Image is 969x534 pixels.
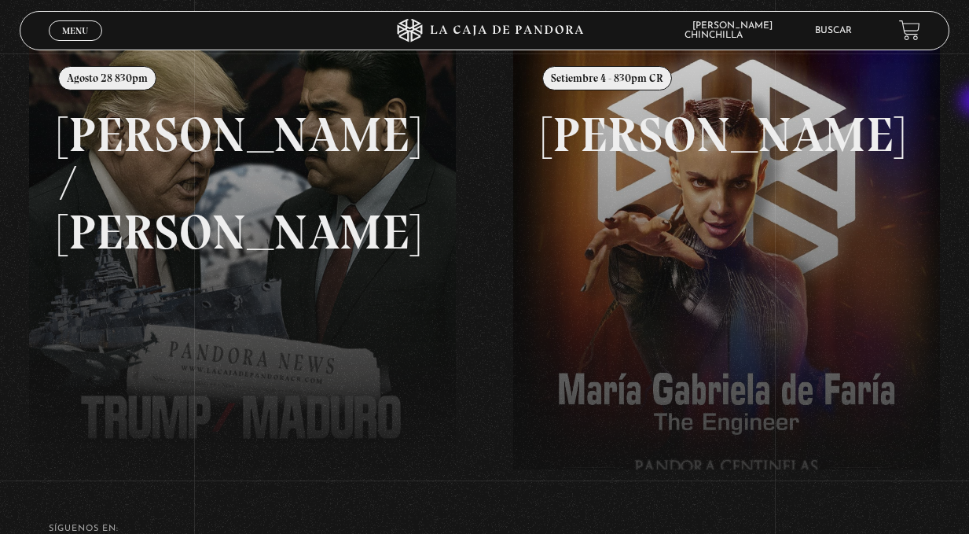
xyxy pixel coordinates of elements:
a: Buscar [815,26,852,35]
span: [PERSON_NAME] Chinchilla [685,21,773,40]
span: Cerrar [57,39,94,50]
h4: SÍguenos en: [49,525,921,533]
a: View your shopping cart [899,20,920,41]
span: Menu [62,26,88,35]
